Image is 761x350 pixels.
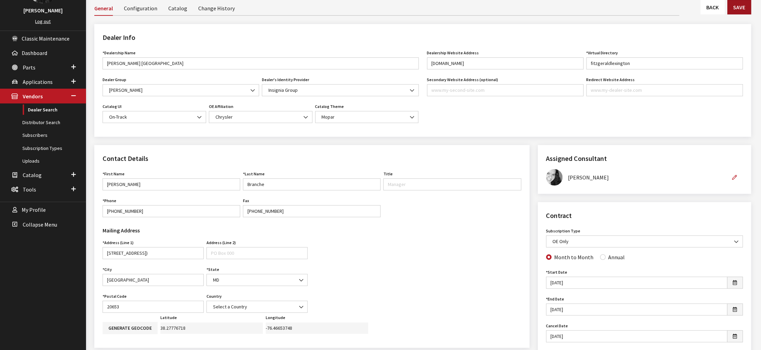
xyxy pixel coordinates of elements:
[103,153,521,164] h2: Contact Details
[546,323,568,329] label: Cancel Date
[35,18,51,24] a: Log out
[727,330,743,342] button: Open date picker
[546,153,743,164] h2: Assigned Consultant
[23,64,35,71] span: Parts
[262,84,419,96] span: Insignia Group
[727,277,743,289] button: Open date picker
[207,247,308,259] input: PO Box 000
[198,1,235,15] a: Change History
[315,103,344,110] label: Catalog Theme
[207,274,308,286] span: MD
[209,111,313,123] span: Chrysler
[7,6,79,14] h3: [PERSON_NAME]
[207,266,219,273] label: State
[22,207,46,214] span: My Profile
[546,169,563,186] img: Khrys Dorton
[103,77,126,83] label: Dealer Group
[103,322,158,334] button: Generate geocode
[124,1,157,15] a: Configuration
[546,304,728,316] input: M/d/yyyy
[546,236,743,248] span: OE Only
[586,57,743,69] input: site-name
[554,253,594,261] label: Month to Month
[243,205,381,217] input: 803-366-1047
[103,32,743,43] h2: Dealer Info
[22,35,70,42] span: Classic Maintenance
[209,103,233,110] label: OE Affiliation
[586,77,635,83] label: Redirect Website Address
[103,226,308,234] h3: Mailing Address
[103,247,204,259] input: 153 South Oakland Avenue
[160,315,177,321] label: Latitude
[103,266,112,273] label: City
[94,1,113,16] a: General
[262,77,309,83] label: Dealer's Identity Provider
[23,172,42,178] span: Catalog
[427,57,584,69] input: www.my-dealer-site.com
[22,50,47,56] span: Dashboard
[266,87,414,94] span: Insignia Group
[103,103,121,110] label: Catalog UI
[383,178,521,190] input: Manager
[23,221,57,228] span: Collapse Menu
[103,198,116,204] label: Phone
[103,240,134,246] label: Address (Line 1)
[546,296,564,302] label: End Date
[243,178,381,190] input: Doe
[546,210,743,221] h2: Contract
[427,77,498,83] label: Secondary Website Address (optional)
[586,50,618,56] label: *Virtual Directory
[207,301,308,313] span: Select a Country
[103,111,206,123] span: On-Track
[546,277,728,289] input: M/d/yyyy
[23,93,43,100] span: Vendors
[383,171,393,177] label: Title
[551,238,739,245] span: OE Only
[320,113,414,121] span: Mopar
[107,113,202,121] span: On-Track
[427,50,479,56] label: Dealership Website Address
[103,57,419,69] input: My Dealer
[103,293,127,299] label: Postal Code
[103,205,240,217] input: 888-579-4458
[213,113,308,121] span: Chrysler
[727,304,743,316] button: Open date picker
[103,301,204,313] input: 29730
[23,78,53,85] span: Applications
[609,253,625,261] label: Annual
[266,315,285,321] label: Longitude
[546,330,728,342] input: M/d/yyyy
[23,186,36,193] span: Tools
[243,171,265,177] label: Last Name
[103,171,125,177] label: First Name
[427,84,584,96] input: www.my-second-site.com
[103,274,204,286] input: Rock Hill
[207,293,222,299] label: Country
[546,269,568,275] label: Start Date
[207,240,236,246] label: Address (Line 2)
[103,50,136,56] label: *Dealership Name
[315,111,419,123] span: Mopar
[211,276,303,284] span: MD
[103,178,240,190] input: John
[107,87,255,94] span: Fitzgerald
[727,172,743,184] button: Edit Assigned Consultant
[103,84,259,96] span: Fitzgerald
[211,303,303,310] span: Select a Country
[546,228,581,234] label: Subscription Type
[243,198,249,204] label: Fax
[586,84,743,96] input: www.my-dealer-site.com
[168,1,187,15] a: Catalog
[568,173,727,182] div: [PERSON_NAME]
